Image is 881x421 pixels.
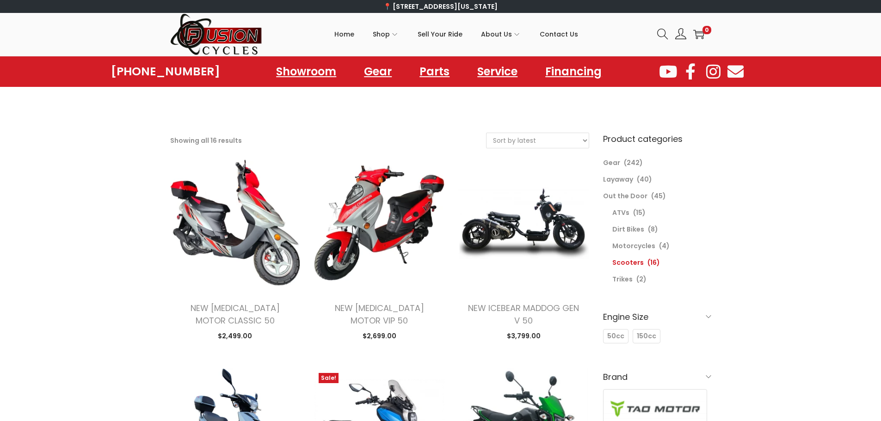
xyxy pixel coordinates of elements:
[267,61,345,82] a: Showroom
[355,61,401,82] a: Gear
[612,258,644,267] a: Scooters
[603,133,711,145] h6: Product categories
[487,133,589,148] select: Shop order
[507,331,541,341] span: 3,799.00
[410,61,459,82] a: Parts
[648,225,658,234] span: (8)
[218,331,252,341] span: 2,499.00
[363,331,396,341] span: 2,699.00
[612,241,655,250] a: Motorcycles
[334,13,354,55] a: Home
[191,302,280,326] a: NEW [MEDICAL_DATA] MOTOR CLASSIC 50
[636,275,647,284] span: (2)
[111,65,220,78] a: [PHONE_NUMBER]
[540,13,578,55] a: Contact Us
[481,23,512,46] span: About Us
[481,13,521,55] a: About Us
[540,23,578,46] span: Contact Us
[418,13,462,55] a: Sell Your Ride
[603,191,647,201] a: Out the Door
[468,61,527,82] a: Service
[603,366,711,388] h6: Brand
[507,331,511,341] span: $
[612,208,629,217] a: ATVs
[647,258,660,267] span: (16)
[383,2,498,11] a: 📍 [STREET_ADDRESS][US_STATE]
[263,13,650,55] nav: Primary navigation
[334,23,354,46] span: Home
[603,306,711,328] h6: Engine Size
[373,23,390,46] span: Shop
[536,61,611,82] a: Financing
[468,302,579,326] a: NEW ICEBEAR MADDOG GEN V 50
[633,208,646,217] span: (15)
[637,331,656,341] span: 150cc
[267,61,611,82] nav: Menu
[651,191,666,201] span: (45)
[659,241,670,250] span: (4)
[170,13,263,56] img: Woostify retina logo
[363,331,367,341] span: $
[418,23,462,46] span: Sell Your Ride
[637,175,652,184] span: (40)
[218,331,222,341] span: $
[603,158,620,167] a: Gear
[612,225,644,234] a: Dirt Bikes
[373,13,399,55] a: Shop
[170,134,242,147] p: Showing all 16 results
[603,175,633,184] a: Layaway
[624,158,643,167] span: (242)
[607,331,624,341] span: 50cc
[612,275,633,284] a: Trikes
[335,302,424,326] a: NEW [MEDICAL_DATA] MOTOR VIP 50
[693,29,704,40] a: 0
